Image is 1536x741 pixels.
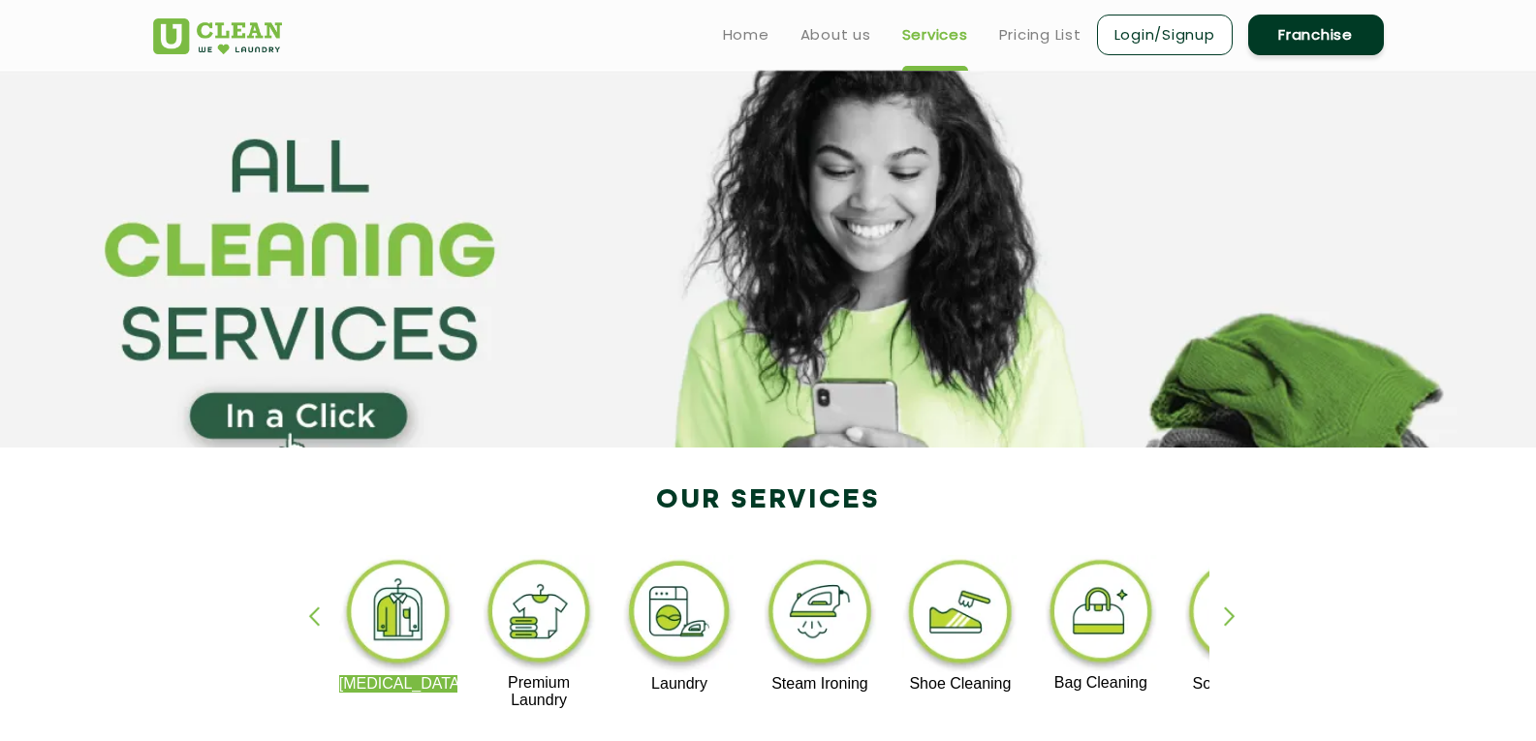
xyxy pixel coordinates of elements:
[1248,15,1384,55] a: Franchise
[761,555,880,675] img: steam_ironing_11zon.webp
[901,675,1020,693] p: Shoe Cleaning
[620,675,739,693] p: Laundry
[1042,674,1161,692] p: Bag Cleaning
[153,18,282,54] img: UClean Laundry and Dry Cleaning
[480,674,599,709] p: Premium Laundry
[761,675,880,693] p: Steam Ironing
[1042,555,1161,674] img: bag_cleaning_11zon.webp
[1181,555,1301,675] img: sofa_cleaning_11zon.webp
[1181,675,1301,693] p: Sofa Cleaning
[620,555,739,675] img: laundry_cleaning_11zon.webp
[480,555,599,674] img: premium_laundry_cleaning_11zon.webp
[800,23,871,46] a: About us
[902,23,968,46] a: Services
[339,675,458,693] p: [MEDICAL_DATA]
[901,555,1020,675] img: shoe_cleaning_11zon.webp
[339,555,458,675] img: dry_cleaning_11zon.webp
[999,23,1081,46] a: Pricing List
[1097,15,1233,55] a: Login/Signup
[723,23,769,46] a: Home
